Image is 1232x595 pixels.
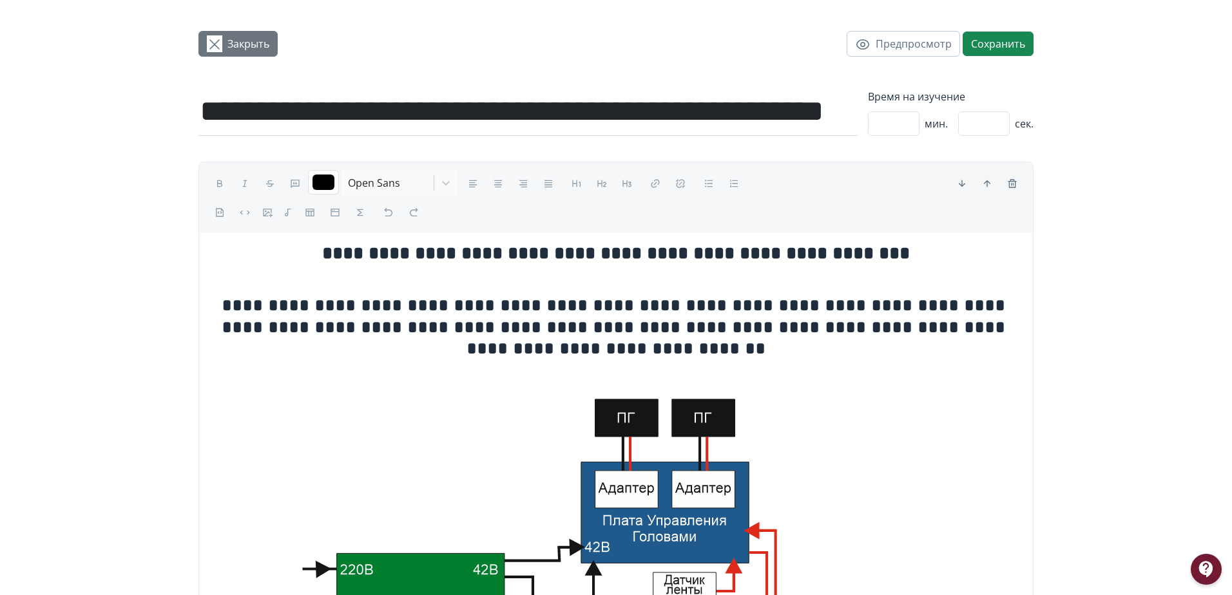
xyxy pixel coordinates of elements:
[348,176,400,190] span: Open Sans
[876,36,952,52] span: Предпросмотр
[868,111,948,136] div: мин.
[847,31,960,57] button: Предпросмотр
[198,31,278,57] button: Закрыть
[227,36,269,52] span: Закрыть
[963,32,1034,56] button: Сохранить
[868,89,1034,104] label: Время на изучение
[958,111,1034,136] div: сек.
